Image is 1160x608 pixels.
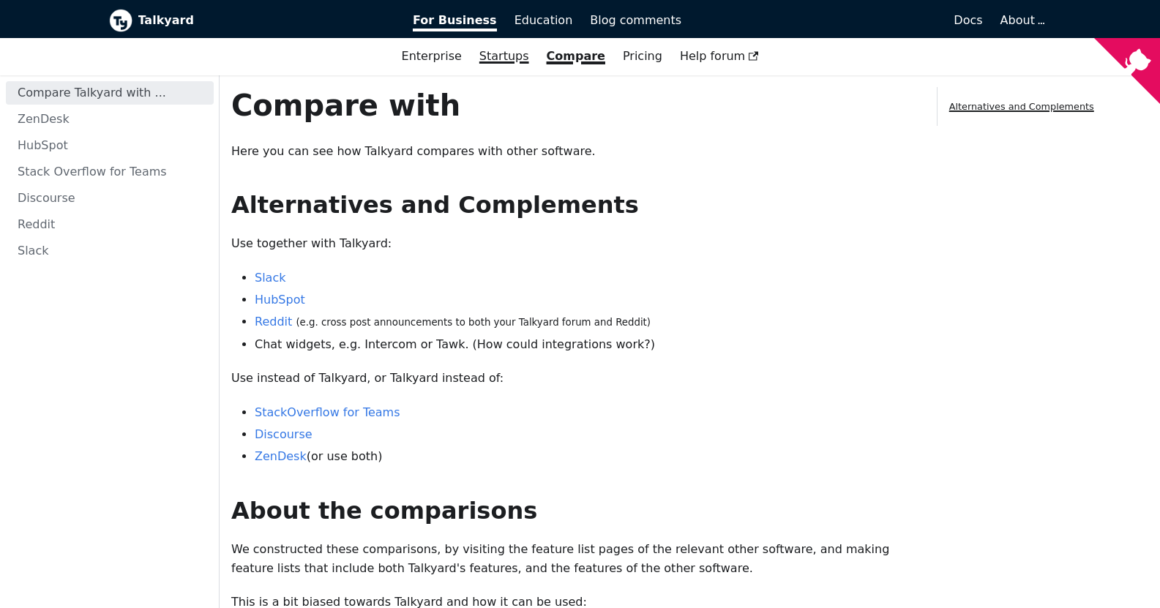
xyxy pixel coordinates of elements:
a: Discourse [6,187,214,210]
p: Use instead of Talkyard, or Talkyard instead of: [231,369,913,388]
a: Discourse [255,427,313,441]
h2: About the comparisons [231,496,913,525]
span: For Business [413,13,497,31]
li: (or use both) [255,447,913,466]
a: About [1000,13,1043,27]
a: Enterprise [393,44,471,69]
span: Blog comments [590,13,681,27]
a: Pricing [614,44,671,69]
a: Education [506,8,582,33]
a: ZenDesk [6,108,214,131]
h2: Alternatives and Complements [231,190,913,219]
span: Docs [954,13,982,27]
a: HubSpot [6,134,214,157]
a: Stack Overflow for Teams [6,160,214,184]
img: Talkyard logo [109,9,132,32]
small: (e.g. cross post announcements to both your Talkyard forum and Reddit) [296,317,651,328]
a: Startups [471,44,538,69]
b: Talkyard [138,11,393,30]
p: Here you can see how Talkyard compares with other software. [231,142,913,161]
a: Reddit [255,315,292,329]
a: Blog comments [581,8,690,33]
p: We constructed these comparisons, by visiting the feature list pages of the relevant other softwa... [231,540,913,579]
a: Help forum [671,44,768,69]
a: StackOverflow for Teams [255,405,400,419]
a: For Business [404,8,506,33]
a: ZenDesk [255,449,307,463]
a: Reddit [6,213,214,236]
a: Docs [690,8,992,33]
a: HubSpot [255,293,305,307]
a: Compare Talkyard with ... [6,81,214,105]
a: Talkyard logoTalkyard [109,9,393,32]
h1: Compare with [231,87,913,124]
span: Help forum [680,49,759,63]
a: Slack [6,239,214,263]
p: Use together with Talkyard: [231,234,913,253]
a: Slack [255,271,285,285]
a: Compare [547,49,605,63]
span: Education [514,13,573,27]
li: Chat widgets, e.g. Intercom or Tawk. (How could integrations work?) [255,335,913,354]
a: Alternatives and Complements [949,101,1094,112]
